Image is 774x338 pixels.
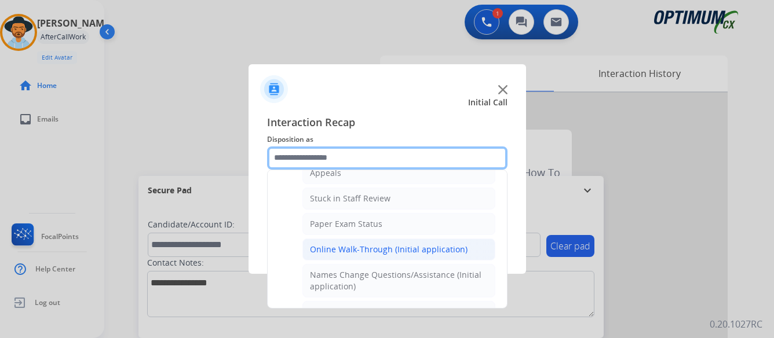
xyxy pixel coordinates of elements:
[310,306,447,318] div: Endorsement Number Not Working
[310,244,468,255] div: Online Walk-Through (Initial application)
[710,317,762,331] p: 0.20.1027RC
[260,75,288,103] img: contactIcon
[310,269,488,292] div: Names Change Questions/Assistance (Initial application)
[310,167,341,179] div: Appeals
[267,133,508,146] span: Disposition as
[310,193,390,204] div: Stuck in Staff Review
[310,218,382,230] div: Paper Exam Status
[267,114,508,133] span: Interaction Recap
[468,97,508,108] span: Initial Call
